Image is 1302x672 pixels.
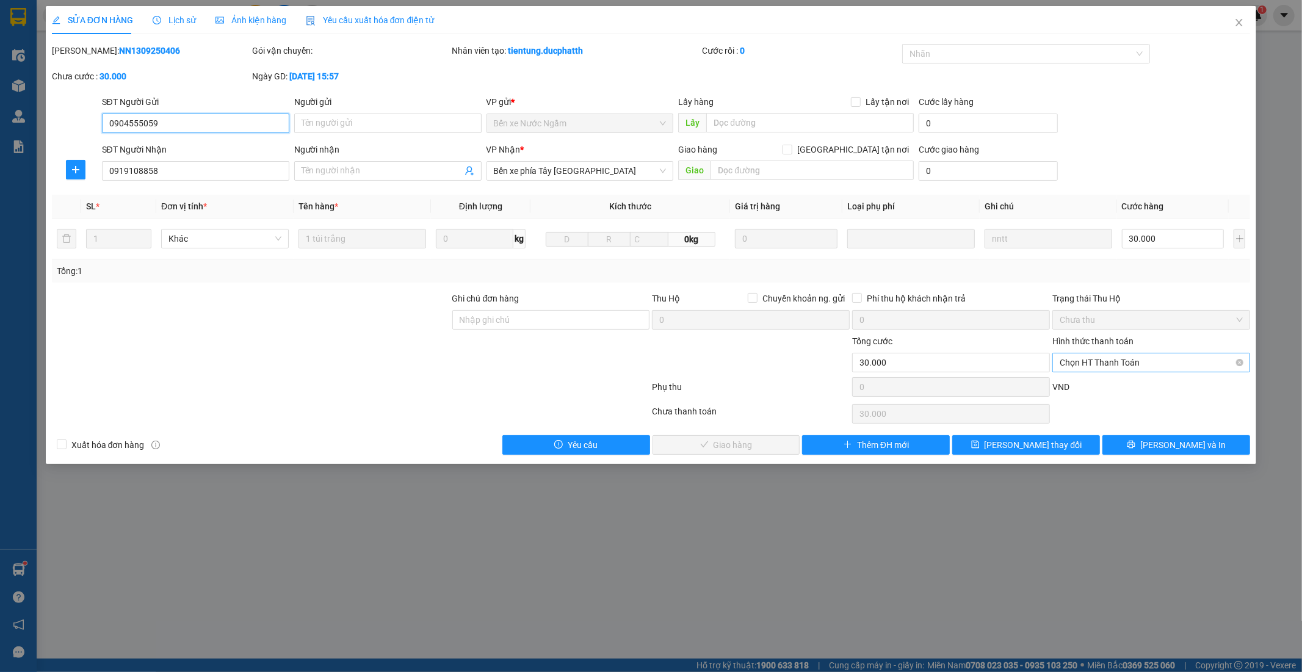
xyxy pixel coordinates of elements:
[459,201,502,211] span: Định lượng
[588,232,631,247] input: R
[1052,292,1250,305] div: Trạng thái Thu Hộ
[862,292,971,305] span: Phí thu hộ khách nhận trả
[844,440,852,450] span: plus
[668,232,715,247] span: 0kg
[494,114,667,132] span: Bến xe Nước Ngầm
[919,161,1058,181] input: Cước giao hàng
[711,161,914,180] input: Dọc đường
[952,435,1100,455] button: save[PERSON_NAME] thay đổi
[861,95,914,109] span: Lấy tận nơi
[252,70,450,83] div: Ngày GD:
[57,229,76,248] button: delete
[735,229,837,248] input: 0
[678,161,711,180] span: Giao
[102,143,289,156] div: SĐT Người Nhận
[985,438,1082,452] span: [PERSON_NAME] thay đổi
[67,165,85,175] span: plus
[86,201,96,211] span: SL
[1122,201,1164,211] span: Cước hàng
[1236,359,1243,366] span: close-circle
[735,201,780,211] span: Giá trị hàng
[161,201,207,211] span: Đơn vị tính
[452,310,650,330] input: Ghi chú đơn hàng
[1140,438,1226,452] span: [PERSON_NAME] và In
[678,97,714,107] span: Lấy hàng
[630,232,668,247] input: C
[52,15,133,25] span: SỬA ĐƠN HÀNG
[678,145,717,154] span: Giao hàng
[102,95,289,109] div: SĐT Người Gửi
[513,229,526,248] span: kg
[971,440,980,450] span: save
[919,97,974,107] label: Cước lấy hàng
[554,440,563,450] span: exclamation-circle
[215,15,286,25] span: Ảnh kiện hàng
[546,232,588,247] input: D
[842,195,980,219] th: Loại phụ phí
[494,162,667,180] span: Bến xe phía Tây Thanh Hóa
[298,229,426,248] input: VD: Bàn, Ghế
[1102,435,1250,455] button: printer[PERSON_NAME] và In
[153,16,161,24] span: clock-circle
[702,44,900,57] div: Cước rồi :
[57,264,502,278] div: Tổng: 1
[857,438,909,452] span: Thêm ĐH mới
[66,160,85,179] button: plus
[985,229,1112,248] input: Ghi Chú
[653,435,800,455] button: checkGiao hàng
[294,143,482,156] div: Người nhận
[651,405,852,426] div: Chưa thanh toán
[919,145,979,154] label: Cước giao hàng
[652,294,680,303] span: Thu Hộ
[568,438,598,452] span: Yêu cầu
[289,71,339,81] b: [DATE] 15:57
[740,46,745,56] b: 0
[306,16,316,26] img: icon
[508,46,584,56] b: tientung.ducphatth
[215,16,224,24] span: picture
[852,336,892,346] span: Tổng cước
[1234,229,1245,248] button: plus
[1052,336,1134,346] label: Hình thức thanh toán
[52,16,60,24] span: edit
[1222,6,1256,40] button: Close
[758,292,850,305] span: Chuyển khoản ng. gửi
[1234,18,1244,27] span: close
[1052,382,1069,392] span: VND
[99,71,126,81] b: 30.000
[919,114,1058,133] input: Cước lấy hàng
[151,441,160,449] span: info-circle
[1127,440,1135,450] span: printer
[298,201,338,211] span: Tên hàng
[1060,353,1243,372] span: Chọn HT Thanh Toán
[651,380,852,402] div: Phụ thu
[486,145,521,154] span: VP Nhận
[294,95,482,109] div: Người gửi
[52,70,250,83] div: Chưa cước :
[706,113,914,132] input: Dọc đường
[119,46,180,56] b: NN1309250406
[502,435,650,455] button: exclamation-circleYêu cầu
[802,435,950,455] button: plusThêm ĐH mới
[980,195,1117,219] th: Ghi chú
[168,229,281,248] span: Khác
[486,95,674,109] div: VP gửi
[452,44,700,57] div: Nhân viên tạo:
[678,113,706,132] span: Lấy
[465,166,474,176] span: user-add
[609,201,651,211] span: Kích thước
[1060,311,1243,329] span: Chưa thu
[52,44,250,57] div: [PERSON_NAME]:
[67,438,150,452] span: Xuất hóa đơn hàng
[792,143,914,156] span: [GEOGRAPHIC_DATA] tận nơi
[252,44,450,57] div: Gói vận chuyển:
[306,15,435,25] span: Yêu cầu xuất hóa đơn điện tử
[452,294,519,303] label: Ghi chú đơn hàng
[153,15,196,25] span: Lịch sử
